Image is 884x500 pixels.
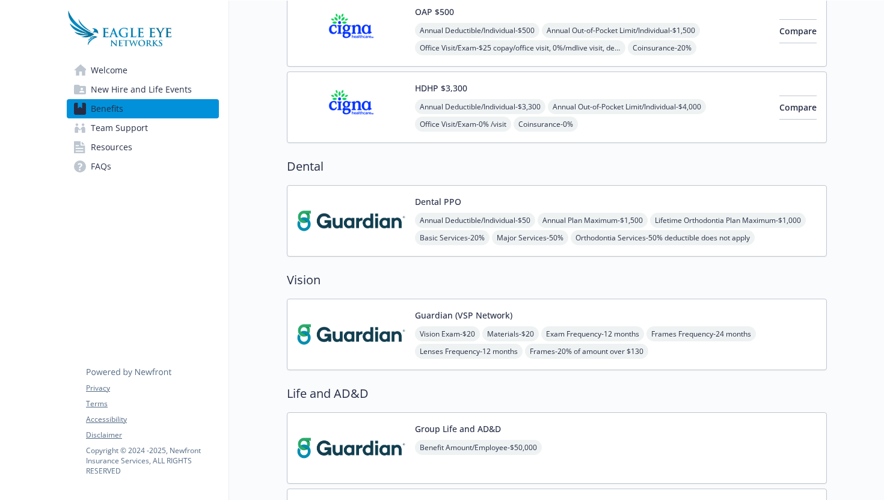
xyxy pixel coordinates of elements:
img: Guardian carrier logo [297,195,405,246]
button: Compare [779,96,817,120]
img: Guardian carrier logo [297,422,405,474]
span: Exam Frequency - 12 months [541,326,644,341]
span: Team Support [91,118,148,138]
span: Major Services - 50% [492,230,568,245]
span: Annual Deductible/Individual - $3,300 [415,99,545,114]
span: Basic Services - 20% [415,230,490,245]
span: Frames Frequency - 24 months [646,326,756,341]
button: Group Life and AD&D [415,422,501,435]
h2: Dental [287,157,827,175]
span: FAQs [91,157,111,176]
span: Annual Deductible/Individual - $50 [415,213,535,228]
p: Copyright © 2024 - 2025 , Newfront Insurance Services, ALL RIGHTS RESERVED [86,445,218,476]
span: Materials - $20 [482,326,539,341]
a: New Hire and Life Events [67,80,219,99]
a: Benefits [67,99,219,118]
button: Guardian (VSP Network) [415,309,512,322]
a: Privacy [86,383,218,394]
button: OAP $500 [415,5,454,18]
span: Resources [91,138,132,157]
img: CIGNA carrier logo [297,5,405,56]
h2: Vision [287,271,827,289]
span: Annual Out-of-Pocket Limit/Individual - $4,000 [548,99,706,114]
span: Annual Out-of-Pocket Limit/Individual - $1,500 [542,23,700,38]
span: Office Visit/Exam - 0% /visit [415,117,511,132]
button: Compare [779,19,817,43]
span: Compare [779,25,817,37]
span: Office Visit/Exam - $25 copay/office visit, 0%/mdlive visit, deductible does not apply [415,40,625,55]
span: New Hire and Life Events [91,80,192,99]
span: Compare [779,102,817,113]
a: Team Support [67,118,219,138]
span: Coinsurance - 0% [514,117,578,132]
a: Resources [67,138,219,157]
span: Lenses Frequency - 12 months [415,344,523,359]
span: Annual Deductible/Individual - $500 [415,23,539,38]
span: Vision Exam - $20 [415,326,480,341]
span: Lifetime Orthodontia Plan Maximum - $1,000 [650,213,806,228]
span: Orthodontia Services - 50% deductible does not apply [571,230,755,245]
a: Terms [86,398,218,409]
a: Accessibility [86,414,218,425]
button: HDHP $3,300 [415,82,467,94]
h2: Life and AD&D [287,385,827,403]
img: Guardian carrier logo [297,309,405,360]
span: Welcome [91,61,127,80]
button: Dental PPO [415,195,461,208]
span: Coinsurance - 20% [628,40,696,55]
span: Frames - 20% of amount over $130 [525,344,648,359]
span: Benefits [91,99,123,118]
span: Annual Plan Maximum - $1,500 [538,213,648,228]
a: Welcome [67,61,219,80]
a: FAQs [67,157,219,176]
span: Benefit Amount/Employee - $50,000 [415,440,542,455]
a: Disclaimer [86,430,218,441]
img: CIGNA carrier logo [297,82,405,133]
